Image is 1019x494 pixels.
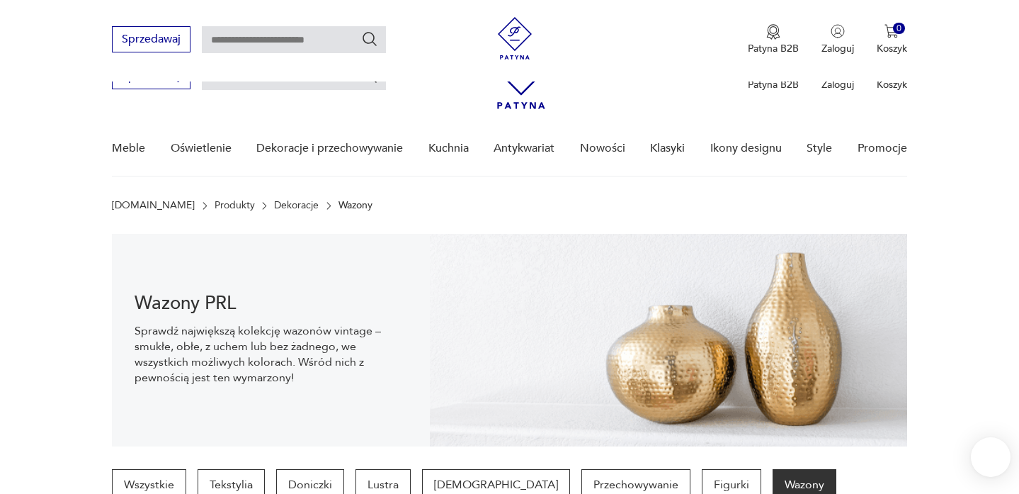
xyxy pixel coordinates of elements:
button: Sprzedawaj [112,26,190,52]
img: Wazony vintage [430,234,906,447]
a: [DOMAIN_NAME] [112,200,195,211]
button: Zaloguj [821,24,854,55]
p: Koszyk [877,42,907,55]
a: Dekoracje i przechowywanie [256,121,403,176]
p: Koszyk [877,78,907,91]
a: Ikony designu [710,121,782,176]
a: Promocje [858,121,907,176]
a: Style [807,121,832,176]
p: Patyna B2B [748,42,799,55]
a: Sprzedawaj [112,72,190,82]
a: Klasyki [650,121,685,176]
a: Nowości [580,121,625,176]
a: Dekoracje [274,200,319,211]
img: Ikona medalu [766,24,780,40]
p: Zaloguj [821,42,854,55]
a: Ikona medaluPatyna B2B [748,24,799,55]
button: 0Koszyk [877,24,907,55]
h1: Wazony PRL [135,295,407,312]
p: Patyna B2B [748,78,799,91]
a: Produkty [215,200,255,211]
p: Wazony [338,200,372,211]
iframe: Smartsupp widget button [971,437,1011,477]
button: Patyna B2B [748,24,799,55]
a: Sprzedawaj [112,35,190,45]
img: Ikonka użytkownika [831,24,845,38]
button: Szukaj [361,30,378,47]
p: Zaloguj [821,78,854,91]
a: Antykwariat [494,121,554,176]
div: 0 [893,23,905,35]
img: Patyna - sklep z meblami i dekoracjami vintage [494,17,536,60]
a: Meble [112,121,145,176]
a: Oświetlenie [171,121,232,176]
img: Ikona koszyka [884,24,899,38]
a: Kuchnia [428,121,469,176]
p: Sprawdź największą kolekcję wazonów vintage – smukłe, obłe, z uchem lub bez żadnego, we wszystkic... [135,323,407,386]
